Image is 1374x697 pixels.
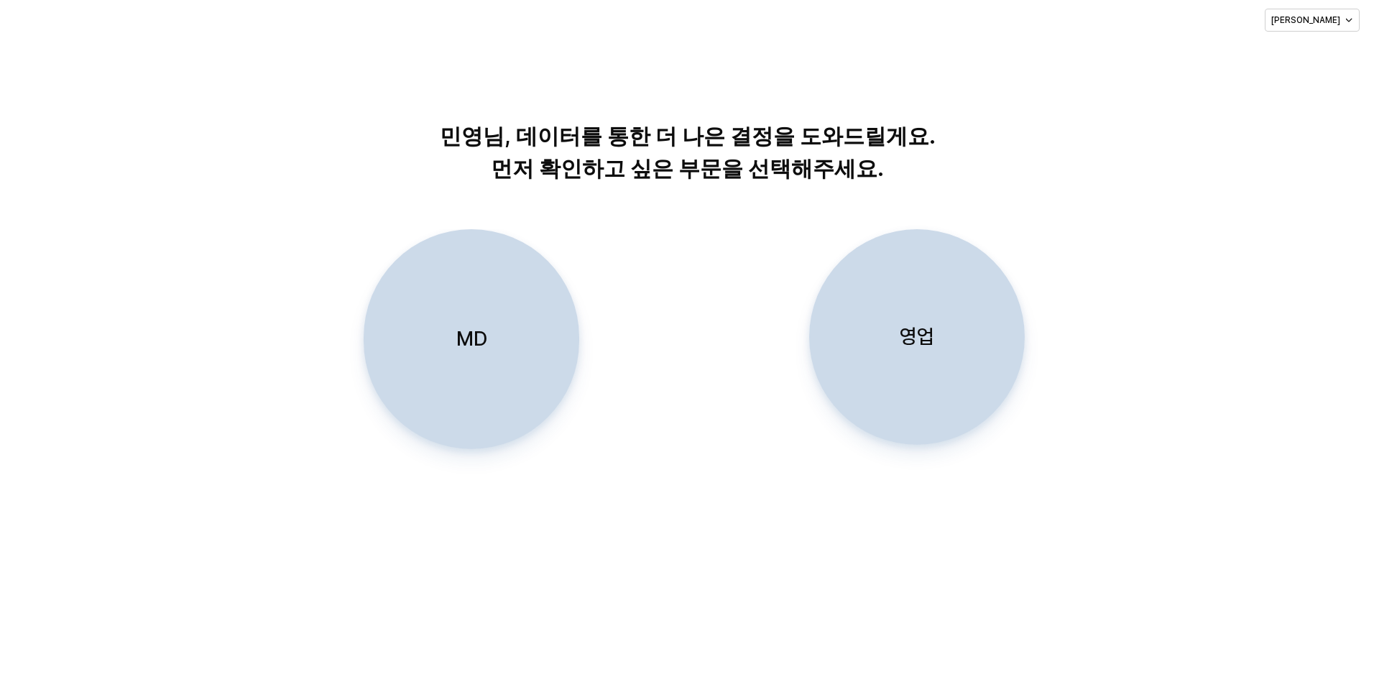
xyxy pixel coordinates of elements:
[1271,14,1340,26] p: [PERSON_NAME]
[809,229,1025,445] button: 영업
[1265,9,1360,32] button: [PERSON_NAME]
[321,120,1054,185] p: 민영님, 데이터를 통한 더 나은 결정을 도와드릴게요. 먼저 확인하고 싶은 부문을 선택해주세요.
[900,323,934,350] p: 영업
[456,326,487,352] p: MD
[364,229,579,449] button: MD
